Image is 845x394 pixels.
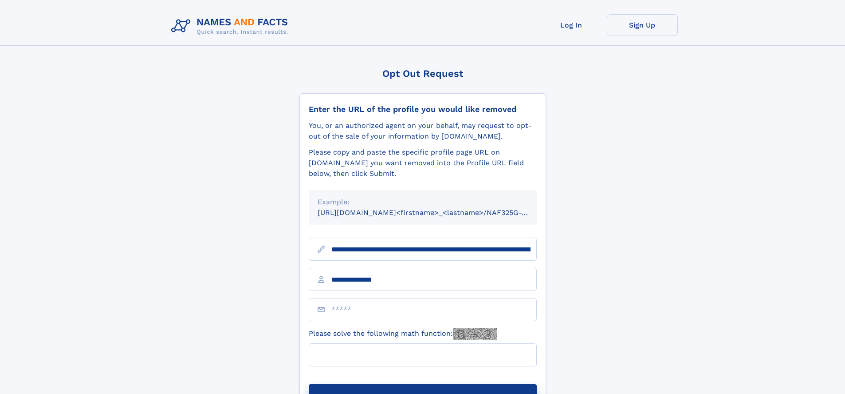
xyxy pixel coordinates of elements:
label: Please solve the following math function: [309,328,497,340]
img: Logo Names and Facts [168,14,295,38]
div: Opt Out Request [299,68,546,79]
div: Enter the URL of the profile you would like removed [309,104,537,114]
div: Please copy and paste the specific profile page URL on [DOMAIN_NAME] you want removed into the Pr... [309,147,537,179]
div: You, or an authorized agent on your behalf, may request to opt-out of the sale of your informatio... [309,120,537,142]
a: Log In [536,14,607,36]
div: Example: [318,197,528,207]
a: Sign Up [607,14,678,36]
small: [URL][DOMAIN_NAME]<firstname>_<lastname>/NAF325G-xxxxxxxx [318,208,554,217]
